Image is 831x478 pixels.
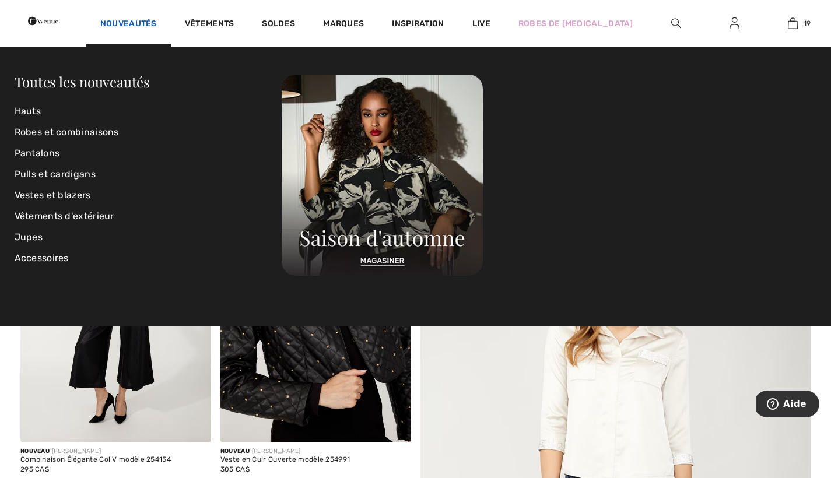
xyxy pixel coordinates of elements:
div: Veste en Cuir Ouverte modèle 254991 [220,456,350,464]
span: 305 CA$ [220,465,250,473]
a: Pulls et cardigans [15,164,282,185]
span: 19 [804,18,811,29]
a: Jupes [15,227,282,248]
img: 250825112755_e80b8af1c0156.jpg [282,75,483,276]
a: Robes et combinaisons [15,122,282,143]
a: Soldes [262,19,295,31]
span: 295 CA$ [20,465,49,473]
a: Se connecter [720,16,749,31]
div: [PERSON_NAME] [220,447,350,456]
a: Live [472,17,490,30]
a: Robes de [MEDICAL_DATA] [518,17,633,30]
span: Inspiration [392,19,444,31]
img: recherche [671,16,681,30]
a: Nouveautés [100,19,157,31]
a: Toutes les nouveautés [15,72,150,91]
a: Marques [323,19,364,31]
a: 19 [764,16,821,30]
a: Hauts [15,101,282,122]
span: Nouveau [220,448,250,455]
span: Nouveau [20,448,50,455]
img: Mon panier [788,16,798,30]
a: Accessoires [15,248,282,269]
a: Vêtements [185,19,234,31]
img: Mes infos [730,16,739,30]
img: 1ère Avenue [28,9,58,33]
div: Combinaison Élégante Col V modèle 254154 [20,456,171,464]
div: [PERSON_NAME] [20,447,171,456]
a: Pantalons [15,143,282,164]
a: Vestes et blazers [15,185,282,206]
iframe: Ouvre un widget dans lequel vous pouvez trouver plus d’informations [756,391,819,420]
a: Vêtements d'extérieur [15,206,282,227]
